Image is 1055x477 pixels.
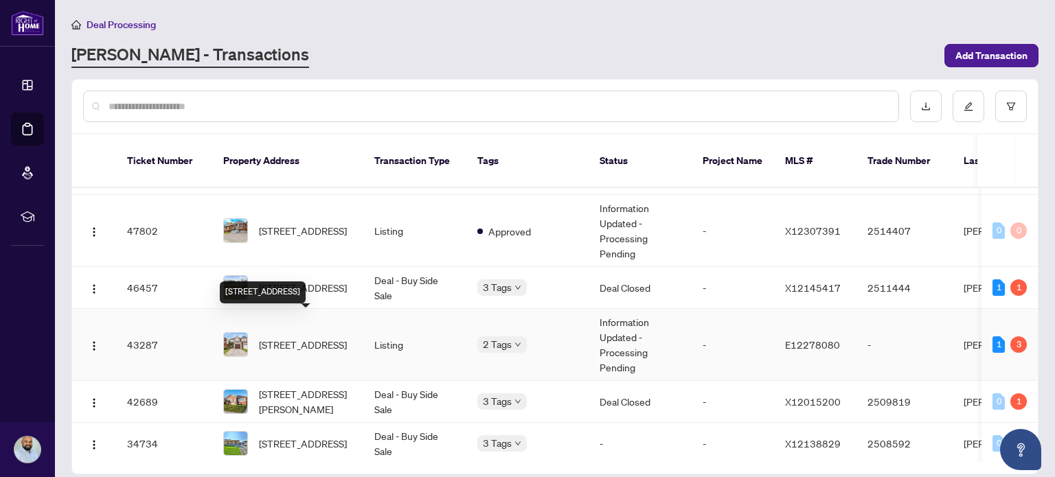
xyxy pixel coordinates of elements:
[992,393,1005,410] div: 0
[1000,429,1041,470] button: Open asap
[964,102,973,111] span: edit
[116,381,212,423] td: 42689
[692,423,774,465] td: -
[857,381,953,423] td: 2509819
[363,423,466,465] td: Deal - Buy Side Sale
[11,10,44,36] img: logo
[857,195,953,267] td: 2514407
[992,435,1005,452] div: 0
[14,437,41,463] img: Profile Icon
[363,195,466,267] td: Listing
[83,220,105,242] button: Logo
[483,279,512,295] span: 3 Tags
[514,341,521,348] span: down
[857,423,953,465] td: 2508592
[116,267,212,309] td: 46457
[83,432,105,454] button: Logo
[71,43,309,68] a: [PERSON_NAME] - Transactions
[1010,393,1027,410] div: 1
[224,276,247,299] img: thumbnail-img
[363,309,466,381] td: Listing
[116,423,212,465] td: 34734
[589,195,692,267] td: Information Updated - Processing Pending
[857,135,953,188] th: Trade Number
[785,338,840,351] span: E12278080
[83,391,105,412] button: Logo
[992,336,1005,353] div: 1
[514,398,521,405] span: down
[1010,279,1027,296] div: 1
[857,309,953,381] td: -
[514,440,521,447] span: down
[692,381,774,423] td: -
[89,397,100,408] img: Logo
[692,267,774,309] td: -
[992,279,1005,296] div: 1
[89,283,100,294] img: Logo
[589,135,692,188] th: Status
[363,381,466,423] td: Deal - Buy Side Sale
[363,267,466,309] td: Deal - Buy Side Sale
[220,281,306,303] div: [STREET_ADDRESS]
[692,195,774,267] td: -
[944,44,1039,67] button: Add Transaction
[116,135,212,188] th: Ticket Number
[259,280,347,295] span: [STREET_ADDRESS]
[1010,336,1027,353] div: 3
[953,91,984,122] button: edit
[466,135,589,188] th: Tags
[83,277,105,299] button: Logo
[224,219,247,242] img: thumbnail-img
[116,195,212,267] td: 47802
[995,91,1027,122] button: filter
[857,267,953,309] td: 2511444
[483,336,512,352] span: 2 Tags
[1006,102,1016,111] span: filter
[589,381,692,423] td: Deal Closed
[483,393,512,409] span: 3 Tags
[785,224,841,237] span: X12307391
[224,390,247,413] img: thumbnail-img
[921,102,931,111] span: download
[71,20,81,30] span: home
[1010,222,1027,239] div: 0
[785,395,841,408] span: X12015200
[259,436,347,451] span: [STREET_ADDRESS]
[785,437,841,450] span: X12138829
[89,340,100,351] img: Logo
[87,19,156,31] span: Deal Processing
[992,222,1005,239] div: 0
[89,226,100,237] img: Logo
[224,432,247,455] img: thumbnail-img
[589,423,692,465] td: -
[83,334,105,356] button: Logo
[89,439,100,450] img: Logo
[774,135,857,188] th: MLS #
[589,309,692,381] td: Information Updated - Processing Pending
[488,224,531,239] span: Approved
[514,284,521,291] span: down
[692,135,774,188] th: Project Name
[212,135,363,188] th: Property Address
[259,386,352,417] span: [STREET_ADDRESS][PERSON_NAME]
[910,91,942,122] button: download
[955,45,1028,67] span: Add Transaction
[589,267,692,309] td: Deal Closed
[483,435,512,451] span: 3 Tags
[116,309,212,381] td: 43287
[259,337,347,352] span: [STREET_ADDRESS]
[259,223,347,238] span: [STREET_ADDRESS]
[363,135,466,188] th: Transaction Type
[224,333,247,356] img: thumbnail-img
[692,309,774,381] td: -
[785,281,841,294] span: X12145417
